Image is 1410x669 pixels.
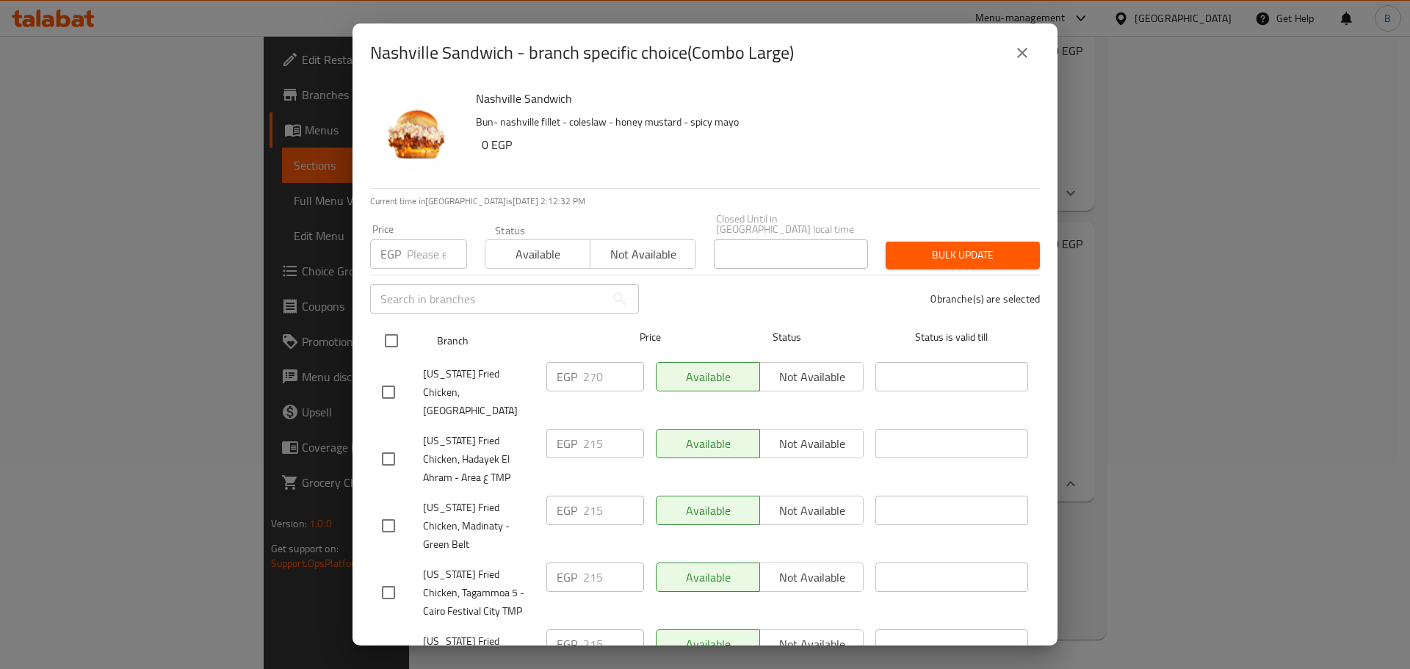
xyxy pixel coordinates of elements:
[370,195,1040,208] p: Current time in [GEOGRAPHIC_DATA] is [DATE] 2:12:32 PM
[601,328,699,347] span: Price
[897,246,1028,264] span: Bulk update
[482,134,1028,155] h6: 0 EGP
[583,629,644,659] input: Please enter price
[370,284,605,314] input: Search in branches
[557,435,577,452] p: EGP
[930,292,1040,306] p: 0 branche(s) are selected
[583,429,644,458] input: Please enter price
[583,362,644,391] input: Please enter price
[491,244,585,265] span: Available
[370,88,464,182] img: Nashville Sandwich
[590,239,695,269] button: Not available
[370,41,794,65] h2: Nashville Sandwich - branch specific choice(Combo Large)
[423,432,535,487] span: [US_STATE] Fried Chicken, Hadayek El Ahram - Area ع TMP
[711,328,864,347] span: Status
[437,332,590,350] span: Branch
[596,244,690,265] span: Not available
[557,568,577,586] p: EGP
[557,635,577,653] p: EGP
[485,239,590,269] button: Available
[557,368,577,386] p: EGP
[875,328,1028,347] span: Status is valid till
[476,88,1028,109] h6: Nashville Sandwich
[476,113,1028,131] p: Bun- nashville fillet - coleslaw - honey mustard - spicy mayo
[423,365,535,420] span: [US_STATE] Fried Chicken, [GEOGRAPHIC_DATA]
[583,496,644,525] input: Please enter price
[423,565,535,621] span: [US_STATE] Fried Chicken, Tagammoa 5 - Cairo Festival City TMP
[557,502,577,519] p: EGP
[423,499,535,554] span: [US_STATE] Fried Chicken, Madinaty - Green Belt
[380,245,401,263] p: EGP
[1005,35,1040,70] button: close
[886,242,1040,269] button: Bulk update
[407,239,467,269] input: Please enter price
[583,563,644,592] input: Please enter price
